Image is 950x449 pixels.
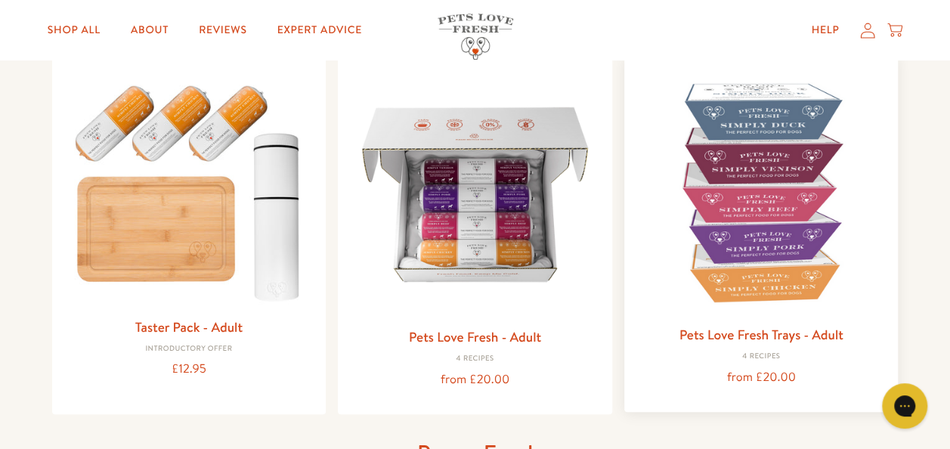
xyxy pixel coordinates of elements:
[350,70,600,320] img: Pets Love Fresh - Adult
[350,355,600,364] div: 4 Recipes
[135,317,243,336] a: Taster Pack - Adult
[119,15,181,45] a: About
[874,378,935,434] iframe: Gorgias live chat messenger
[636,352,887,361] div: 4 Recipes
[799,15,851,45] a: Help
[438,14,513,60] img: Pets Love Fresh
[64,345,314,354] div: Introductory Offer
[350,370,600,390] div: from £20.00
[64,70,314,309] img: Taster Pack - Adult
[636,67,887,317] img: Pets Love Fresh Trays - Adult
[187,15,258,45] a: Reviews
[36,15,113,45] a: Shop All
[265,15,374,45] a: Expert Advice
[679,325,843,344] a: Pets Love Fresh Trays - Adult
[64,359,314,379] div: £12.95
[409,327,541,346] a: Pets Love Fresh - Adult
[636,367,887,388] div: from £20.00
